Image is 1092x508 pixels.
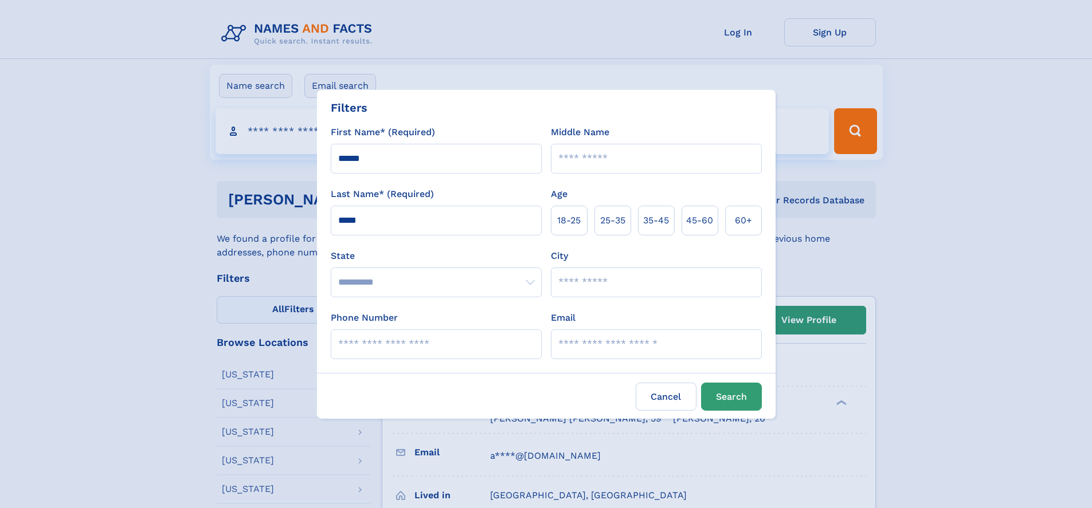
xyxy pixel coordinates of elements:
[551,249,568,263] label: City
[331,99,367,116] div: Filters
[643,214,669,227] span: 35‑45
[735,214,752,227] span: 60+
[331,125,435,139] label: First Name* (Required)
[557,214,581,227] span: 18‑25
[600,214,625,227] span: 25‑35
[551,125,609,139] label: Middle Name
[331,187,434,201] label: Last Name* (Required)
[551,187,567,201] label: Age
[331,311,398,325] label: Phone Number
[686,214,713,227] span: 45‑60
[551,311,576,325] label: Email
[331,249,542,263] label: State
[636,383,696,411] label: Cancel
[701,383,762,411] button: Search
